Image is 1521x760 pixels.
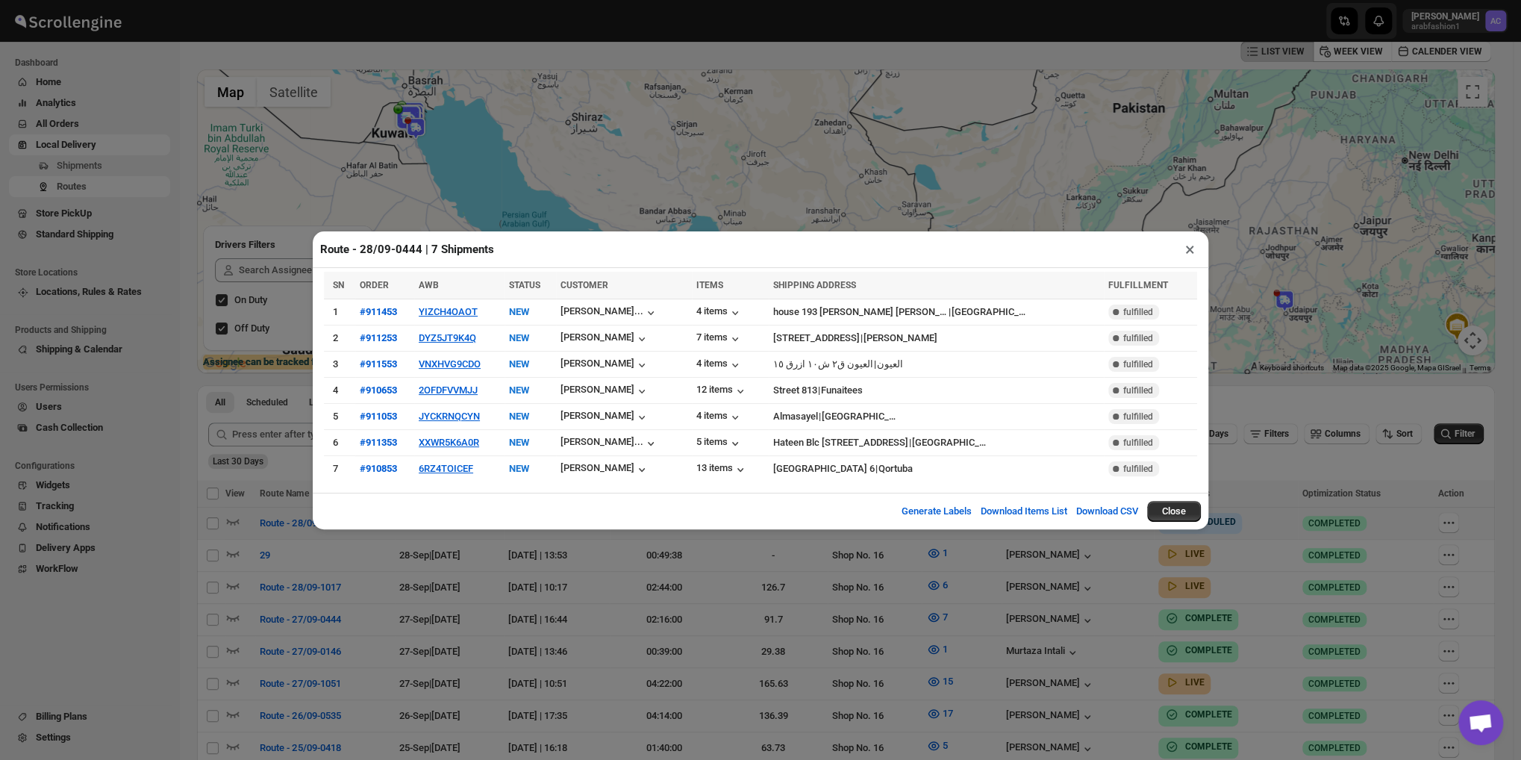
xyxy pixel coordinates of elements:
[893,496,981,526] button: Generate Labels
[360,358,397,370] button: #911553
[419,411,480,422] button: JYCKRNQCYN
[696,358,743,373] button: 4 items
[1147,501,1201,522] button: Close
[509,280,540,290] span: STATUS
[877,357,903,372] div: العيون
[1108,280,1168,290] span: FULFILLMENT
[773,305,948,320] div: house 193 [PERSON_NAME] [PERSON_NAME][GEOGRAPHIC_DATA][STREET_ADDRESS]
[821,383,863,398] div: Funaitees
[1123,332,1153,344] span: fulfilled
[1067,496,1147,526] button: Download CSV
[696,436,743,451] button: 5 items
[509,463,529,474] span: NEW
[696,384,748,399] button: 12 items
[560,462,649,477] button: [PERSON_NAME]
[419,463,473,474] button: 6RZ4TOICEF
[333,280,344,290] span: SN
[360,411,397,422] div: #911053
[773,409,818,424] div: Almasayel
[696,410,743,425] div: 4 items
[509,306,529,317] span: NEW
[696,331,743,346] button: 7 items
[360,332,397,343] button: #911253
[324,377,355,403] td: 4
[324,455,355,482] td: 7
[1458,700,1503,745] div: Open chat
[773,409,1099,424] div: |
[773,461,1099,476] div: |
[419,384,478,396] button: 2OFDFVVMJJ
[509,411,529,422] span: NEW
[1123,437,1153,449] span: fulfilled
[324,351,355,377] td: 3
[1123,463,1153,475] span: fulfilled
[360,437,397,448] button: #911353
[324,299,355,325] td: 1
[360,463,397,474] button: #910853
[560,410,649,425] button: [PERSON_NAME]
[419,437,479,448] button: XXWR5K6A0R
[696,305,743,320] button: 4 items
[696,280,723,290] span: ITEMS
[863,331,937,346] div: [PERSON_NAME]
[773,331,1099,346] div: |
[773,280,856,290] span: SHIPPING ADDRESS
[360,280,389,290] span: ORDER
[560,436,658,451] button: [PERSON_NAME]...
[360,384,397,396] button: #910653
[560,305,658,320] button: [PERSON_NAME]...
[509,358,529,370] span: NEW
[1179,239,1201,260] button: ×
[419,280,439,290] span: AWB
[696,462,748,477] button: 13 items
[773,461,875,476] div: [GEOGRAPHIC_DATA] 6
[773,331,860,346] div: [STREET_ADDRESS]
[509,384,529,396] span: NEW
[773,435,908,450] div: Hateen Blc [STREET_ADDRESS]
[773,435,1099,450] div: |
[560,358,649,373] button: [PERSON_NAME]
[1123,411,1153,423] span: fulfilled
[324,403,355,429] td: 5
[773,383,1099,398] div: |
[324,325,355,351] td: 2
[1123,358,1153,370] span: fulfilled
[360,306,397,317] button: #911453
[560,331,649,346] button: [PERSON_NAME]
[419,358,481,370] button: VNXHVG9CDO
[560,305,643,317] div: [PERSON_NAME]...
[773,383,817,398] div: Street 813
[773,305,1099,320] div: |
[972,496,1076,526] button: Download Items List
[509,437,529,448] span: NEW
[773,357,1099,372] div: |
[822,409,898,424] div: [GEOGRAPHIC_DATA]
[773,357,873,372] div: العيون ق٢ ش١٠ ازرق ١٥
[560,384,649,399] button: [PERSON_NAME]
[912,435,988,450] div: [GEOGRAPHIC_DATA]
[952,305,1028,320] div: [GEOGRAPHIC_DATA]
[419,332,476,343] button: DYZ5JT9K4Q
[878,461,913,476] div: Qortuba
[560,436,643,447] div: [PERSON_NAME]...
[419,306,478,317] button: YIZCH4OAOT
[1123,306,1153,318] span: fulfilled
[324,429,355,455] td: 6
[509,332,529,343] span: NEW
